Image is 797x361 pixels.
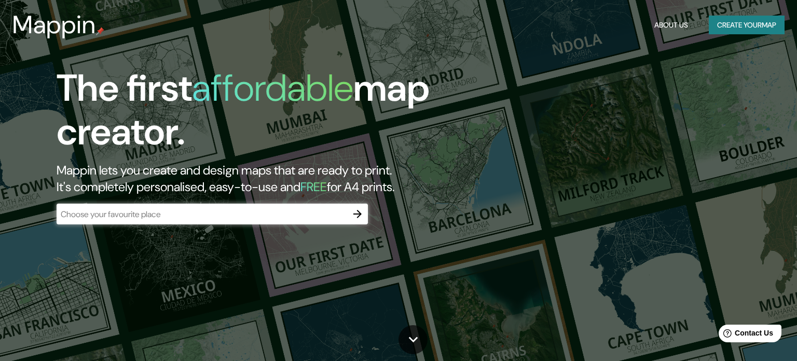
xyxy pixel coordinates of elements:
[57,162,455,195] h2: Mappin lets you create and design maps that are ready to print. It's completely personalised, eas...
[650,16,692,35] button: About Us
[709,16,785,35] button: Create yourmap
[300,179,327,195] h5: FREE
[192,64,353,112] h1: affordable
[57,66,455,162] h1: The first map creator.
[12,10,96,39] h3: Mappin
[705,320,786,350] iframe: Help widget launcher
[57,208,347,220] input: Choose your favourite place
[96,27,104,35] img: mappin-pin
